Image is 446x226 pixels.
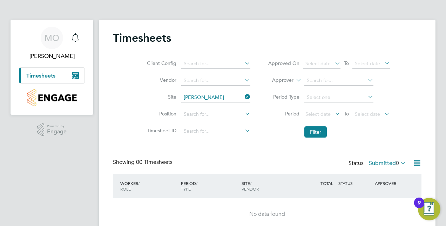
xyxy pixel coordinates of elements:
label: Period [268,111,299,117]
label: Period Type [268,94,299,100]
span: MO [45,33,59,42]
label: Vendor [145,77,176,83]
span: Engage [47,129,67,135]
input: Search for... [181,76,250,86]
div: Status [349,159,407,168]
span: 00 Timesheets [136,159,173,166]
span: Select date [305,60,331,67]
h2: Timesheets [113,31,171,45]
div: APPROVER [373,177,410,190]
label: Position [145,111,176,117]
span: Select date [355,60,380,67]
div: 9 [418,203,421,212]
span: / [196,180,197,186]
label: Timesheet ID [145,127,176,134]
a: MO[PERSON_NAME] [19,27,85,60]
span: VENDOR [242,186,259,192]
div: STATUS [337,177,373,190]
label: Approver [262,77,293,84]
span: 0 [396,160,399,167]
button: Filter [304,126,327,138]
div: No data found [120,211,414,218]
span: TOTAL [320,180,333,186]
span: TYPE [181,186,191,192]
label: Submitted [369,160,406,167]
span: / [250,180,251,186]
div: Showing [113,159,174,166]
label: Site [145,94,176,100]
input: Search for... [181,126,250,136]
input: Search for... [181,109,250,119]
input: Search for... [181,59,250,69]
span: Select date [355,111,380,117]
span: Powered by [47,123,67,129]
input: Search for... [304,76,373,86]
img: countryside-properties-logo-retina.png [27,89,76,106]
label: Approved On [268,60,299,66]
div: WORKER [119,177,179,195]
a: Go to home page [19,89,85,106]
button: Timesheets [19,68,85,83]
div: SITE [240,177,300,195]
span: Timesheets [26,72,55,79]
span: ROLE [120,186,131,192]
input: Select one [304,93,373,102]
div: PERIOD [179,177,240,195]
input: Search for... [181,93,250,102]
span: To [342,109,351,118]
span: To [342,59,351,68]
a: Powered byEngage [37,123,67,137]
label: Client Config [145,60,176,66]
nav: Main navigation [11,20,93,115]
span: Matthew ODowd [19,52,85,60]
span: / [138,180,140,186]
span: Select date [305,111,331,117]
button: Open Resource Center, 9 new notifications [418,198,440,220]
